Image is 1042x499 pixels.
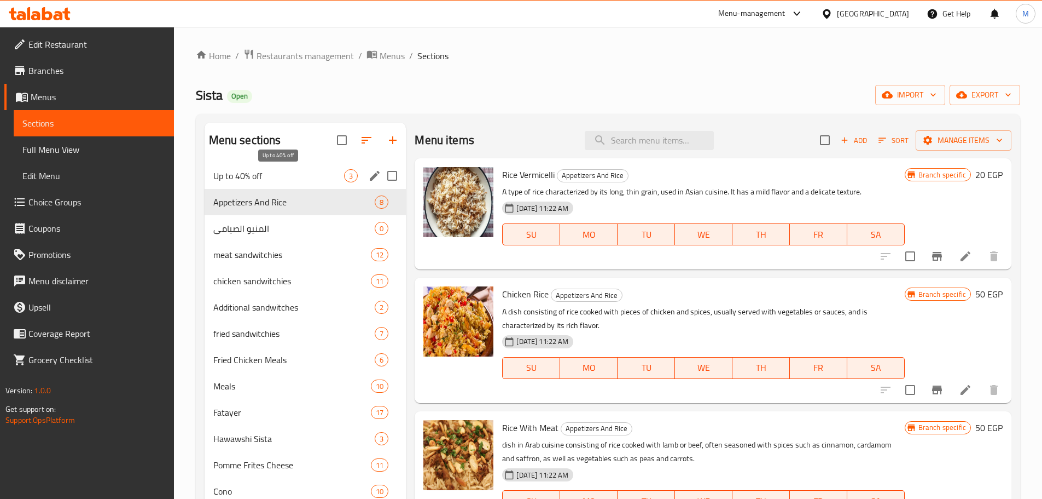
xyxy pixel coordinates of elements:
div: items [375,196,388,209]
a: Upsell [4,294,174,320]
a: Menus [4,84,174,110]
span: 11 [371,460,388,471]
button: MO [560,357,618,379]
span: FR [794,360,843,376]
a: Edit menu item [959,250,972,263]
span: Rice Vermicelli [502,167,555,183]
span: Version: [5,383,32,398]
button: TU [618,357,675,379]
div: items [371,274,388,288]
button: export [950,85,1020,105]
span: Restaurants management [257,49,354,62]
span: Coupons [28,222,165,235]
h2: Menu sections [209,132,281,148]
button: Branch-specific-item [924,243,950,269]
div: Fatayer [213,406,371,419]
a: Choice Groups [4,189,174,215]
span: fried sandwitchies [213,327,375,340]
span: M [1022,8,1029,20]
p: A type of rice characterized by its long, thin grain, used in Asian cuisine. It has a mild flavor... [502,185,904,199]
span: SA [852,227,900,243]
div: items [375,327,388,340]
span: WE [679,227,728,243]
span: Branch specific [914,422,970,433]
button: Branch-specific-item [924,377,950,403]
div: fried sandwitchies7 [205,320,406,347]
span: Promotions [28,248,165,261]
span: SU [507,227,556,243]
span: Open [227,91,252,101]
li: / [358,49,362,62]
div: items [375,301,388,314]
span: Sections [417,49,449,62]
span: 7 [375,329,388,339]
span: Sort items [871,132,916,149]
button: Manage items [916,130,1011,151]
span: MO [564,360,613,376]
button: TH [732,223,790,245]
div: Hawawshi Sista3 [205,426,406,452]
span: 10 [371,381,388,392]
button: SU [502,357,560,379]
a: Grocery Checklist [4,347,174,373]
div: items [371,485,388,498]
div: Open [227,90,252,103]
span: Menu disclaimer [28,274,165,288]
div: meat sandwitchies12 [205,242,406,268]
a: Coverage Report [4,320,174,347]
div: Appetizers And Rice [557,169,628,182]
div: Meals10 [205,373,406,399]
span: 0 [375,223,388,234]
div: chicken sandwitchies11 [205,268,406,294]
h2: Menu items [415,132,474,148]
button: TH [732,357,790,379]
img: Rice Vermicelli [423,167,493,237]
p: A dish consisting of rice cooked with pieces of chicken and spices, usually served with vegetable... [502,305,904,332]
a: Full Menu View [14,136,174,163]
button: SA [847,357,905,379]
div: Additional sandwitches2 [205,294,406,320]
span: 10 [371,486,388,497]
h6: 20 EGP [975,167,1003,182]
span: Coverage Report [28,327,165,340]
div: items [371,406,388,419]
span: 1.0.0 [34,383,51,398]
span: 17 [371,408,388,418]
span: 3 [345,171,357,181]
div: Fatayer17 [205,399,406,426]
span: Branches [28,64,165,77]
span: Sections [22,117,165,130]
span: Hawawshi Sista [213,432,375,445]
span: Menus [380,49,405,62]
nav: breadcrumb [196,49,1020,63]
span: المنيو الصيامي [213,222,375,235]
div: Appetizers And Rice8 [205,189,406,215]
span: Select all sections [330,129,353,152]
span: TH [737,227,785,243]
button: SA [847,223,905,245]
span: 12 [371,250,388,260]
div: [GEOGRAPHIC_DATA] [837,8,909,20]
span: Upsell [28,301,165,314]
div: items [375,222,388,235]
button: Sort [876,132,911,149]
span: 6 [375,355,388,365]
span: Choice Groups [28,196,165,209]
span: Additional sandwitches [213,301,375,314]
span: Add item [836,132,871,149]
span: import [884,88,936,102]
a: Edit Menu [14,163,174,189]
div: items [375,432,388,445]
div: Fried Chicken Meals [213,353,375,366]
div: items [375,353,388,366]
span: 11 [371,276,388,286]
div: Appetizers And Rice [551,289,622,302]
span: Sort [878,134,909,147]
span: WE [679,360,728,376]
span: Sort sections [353,127,380,153]
span: SU [507,360,556,376]
div: items [371,248,388,261]
div: المنيو الصيامي0 [205,215,406,242]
